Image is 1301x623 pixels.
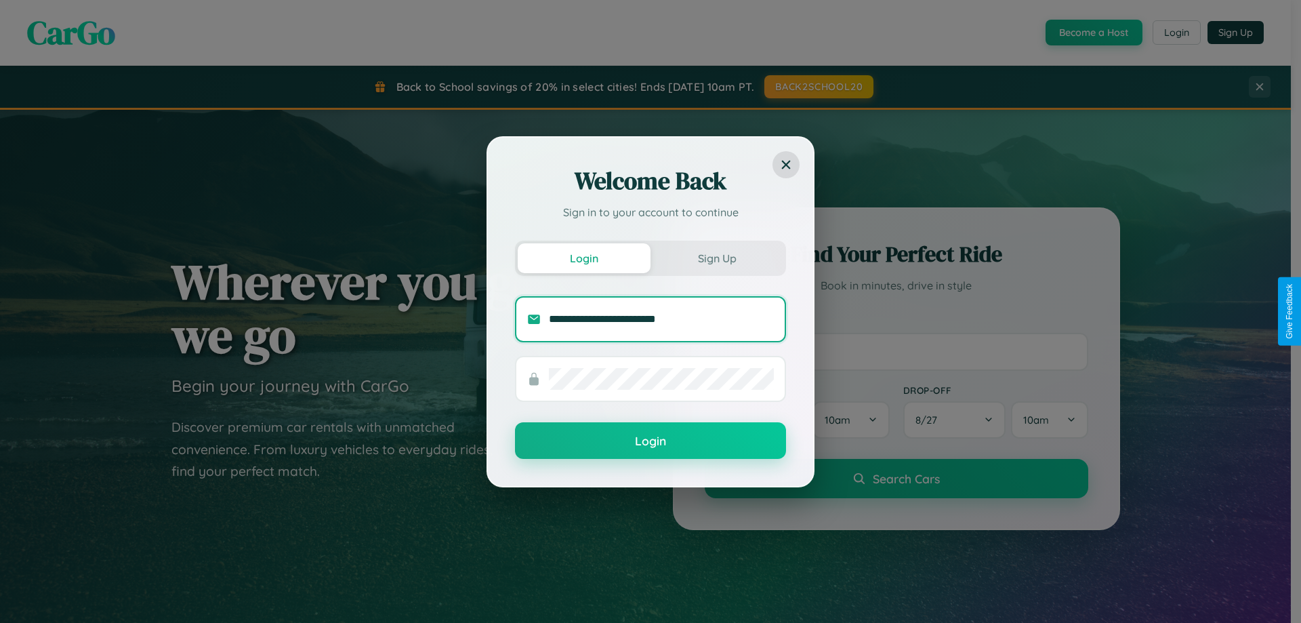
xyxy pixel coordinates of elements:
[515,204,786,220] p: Sign in to your account to continue
[650,243,783,273] button: Sign Up
[515,165,786,197] h2: Welcome Back
[515,422,786,459] button: Login
[1285,284,1294,339] div: Give Feedback
[518,243,650,273] button: Login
